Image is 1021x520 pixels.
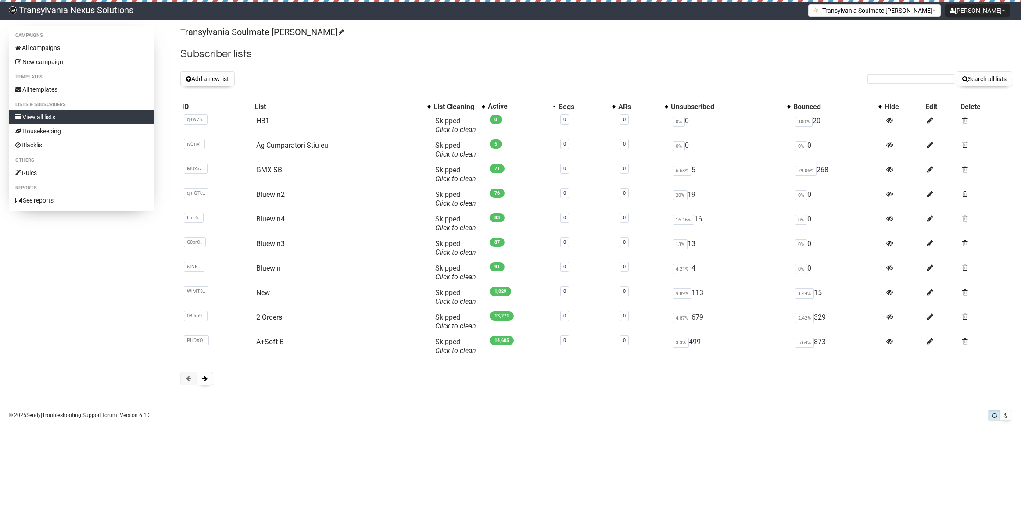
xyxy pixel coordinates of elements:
[184,286,208,296] span: WlMT8..
[435,264,476,281] span: Skipped
[435,239,476,256] span: Skipped
[795,166,817,176] span: 79.06%
[256,313,282,321] a: 2 Orders
[9,193,154,207] a: See reports
[623,117,626,122] a: 0
[435,175,476,183] a: Click to clean
[885,103,922,111] div: Hide
[9,155,154,166] li: Others
[490,115,502,124] span: 0
[792,162,883,187] td: 268
[669,100,792,113] th: Unsubscribed: No sort applied, activate to apply an ascending sort
[623,166,626,171] a: 0
[669,138,792,162] td: 0
[792,334,883,359] td: 873
[184,188,208,198] span: qmQTe..
[563,215,566,221] a: 0
[435,215,476,232] span: Skipped
[182,103,251,111] div: ID
[490,213,505,222] span: 83
[486,100,557,113] th: Active: Ascending sort applied, activate to apply a descending sort
[792,310,883,334] td: 329
[957,71,1012,86] button: Search all lists
[435,346,476,355] a: Click to clean
[669,162,792,187] td: 5
[184,164,208,174] span: MUx67..
[673,117,685,127] span: 0%
[795,264,807,274] span: 0%
[795,190,807,200] span: 0%
[673,141,685,151] span: 0%
[616,100,669,113] th: ARs: No sort applied, activate to apply an ascending sort
[82,412,117,418] a: Support forum
[253,100,432,113] th: List: No sort applied, activate to apply an ascending sort
[488,102,548,111] div: Active
[9,138,154,152] a: Blacklist
[435,297,476,306] a: Click to clean
[435,313,476,330] span: Skipped
[669,113,792,138] td: 0
[435,141,476,158] span: Skipped
[490,311,514,321] span: 13,271
[960,103,1010,111] div: Delete
[433,103,477,111] div: List Cleaning
[9,124,154,138] a: Housekeeping
[26,412,41,418] a: Sendy
[42,412,81,418] a: Troubleshooting
[435,288,476,306] span: Skipped
[623,313,626,319] a: 0
[9,6,17,14] img: 586cc6b7d8bc403f0c61b981d947c989
[256,141,328,150] a: Ag Cumparatori Stiu eu
[563,166,566,171] a: 0
[925,103,957,111] div: Edit
[256,190,285,199] a: Bluewin2
[9,183,154,193] li: Reports
[792,260,883,285] td: 0
[623,141,626,147] a: 0
[673,338,689,348] span: 3.3%
[9,82,154,96] a: All templates
[959,100,1012,113] th: Delete: No sort applied, sorting is disabled
[673,313,691,323] span: 4.87%
[9,100,154,110] li: Lists & subscribers
[435,166,476,183] span: Skipped
[490,336,514,345] span: 14,605
[9,410,151,420] p: © 2025 | | | Version 6.1.3
[945,4,1010,17] button: [PERSON_NAME]
[490,189,505,198] span: 76
[795,239,807,249] span: 0%
[180,71,235,86] button: Add a new list
[795,141,807,151] span: 0%
[623,190,626,196] a: 0
[795,288,814,299] span: 1.44%
[490,164,505,173] span: 71
[669,285,792,310] td: 113
[669,187,792,211] td: 19
[563,313,566,319] a: 0
[563,190,566,196] a: 0
[792,100,883,113] th: Bounced: No sort applied, activate to apply an ascending sort
[793,103,874,111] div: Bounced
[432,100,486,113] th: List Cleaning: No sort applied, activate to apply an ascending sort
[256,215,285,223] a: Bluewin4
[673,264,691,274] span: 4.21%
[256,338,284,346] a: A+Soft B
[184,311,208,321] span: 08Jm9..
[435,117,476,134] span: Skipped
[435,125,476,134] a: Click to clean
[563,117,566,122] a: 0
[184,139,205,149] span: iyQnV..
[9,110,154,124] a: View all lists
[669,334,792,359] td: 499
[623,215,626,221] a: 0
[623,264,626,270] a: 0
[9,55,154,69] a: New campaign
[9,166,154,180] a: Rules
[184,262,204,272] span: 6fNEI..
[559,103,608,111] div: Segs
[792,236,883,260] td: 0
[792,138,883,162] td: 0
[563,338,566,343] a: 0
[792,285,883,310] td: 15
[490,139,502,149] span: 5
